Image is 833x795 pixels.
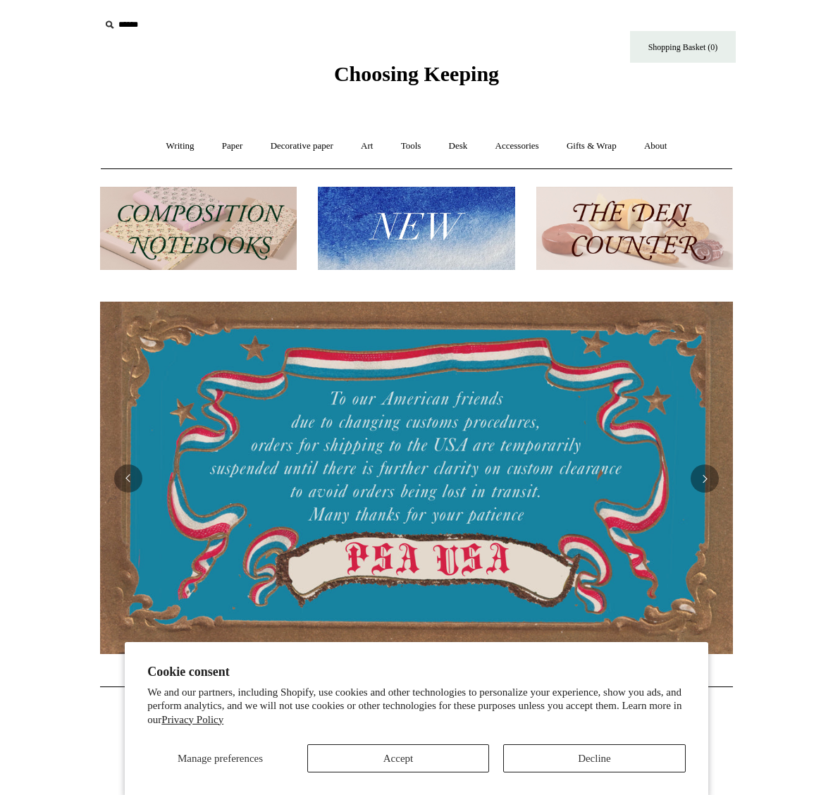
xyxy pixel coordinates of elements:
[630,31,736,63] a: Shopping Basket (0)
[209,128,256,165] a: Paper
[307,744,489,772] button: Accept
[554,128,629,165] a: Gifts & Wrap
[147,686,685,727] p: We and our partners, including Shopify, use cookies and other technologies to personalize your ex...
[348,128,385,165] a: Art
[178,753,263,764] span: Manage preferences
[154,128,207,165] a: Writing
[100,187,297,271] img: 202302 Composition ledgers.jpg__PID:69722ee6-fa44-49dd-a067-31375e5d54ec
[334,62,499,85] span: Choosing Keeping
[388,128,434,165] a: Tools
[631,128,680,165] a: About
[147,744,292,772] button: Manage preferences
[536,187,733,271] img: The Deli Counter
[114,464,142,493] button: Previous
[483,128,552,165] a: Accessories
[147,665,685,679] h2: Cookie consent
[258,128,346,165] a: Decorative paper
[503,744,685,772] button: Decline
[436,128,481,165] a: Desk
[318,187,514,271] img: New.jpg__PID:f73bdf93-380a-4a35-bcfe-7823039498e1
[334,73,499,83] a: Choosing Keeping
[161,714,223,725] a: Privacy Policy
[691,464,719,493] button: Next
[100,302,733,654] img: USA PSA .jpg__PID:33428022-6587-48b7-8b57-d7eefc91f15a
